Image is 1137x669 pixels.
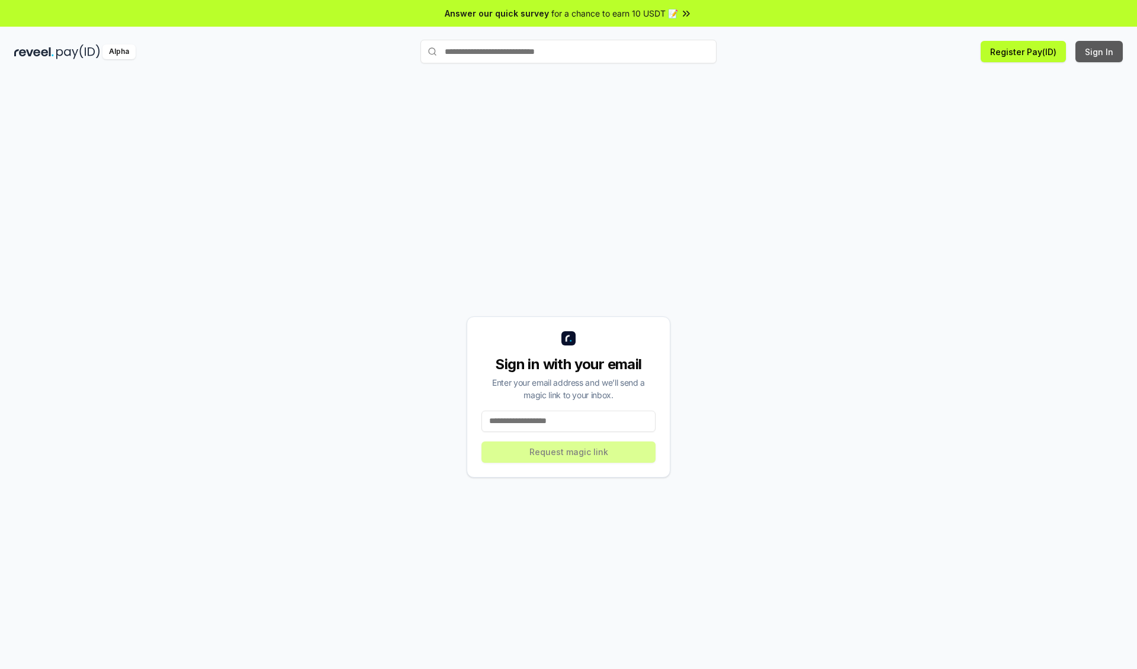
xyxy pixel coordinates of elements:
[445,7,549,20] span: Answer our quick survey
[56,44,100,59] img: pay_id
[551,7,678,20] span: for a chance to earn 10 USDT 📝
[1075,41,1123,62] button: Sign In
[481,376,656,401] div: Enter your email address and we’ll send a magic link to your inbox.
[102,44,136,59] div: Alpha
[561,331,576,345] img: logo_small
[981,41,1066,62] button: Register Pay(ID)
[14,44,54,59] img: reveel_dark
[481,355,656,374] div: Sign in with your email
